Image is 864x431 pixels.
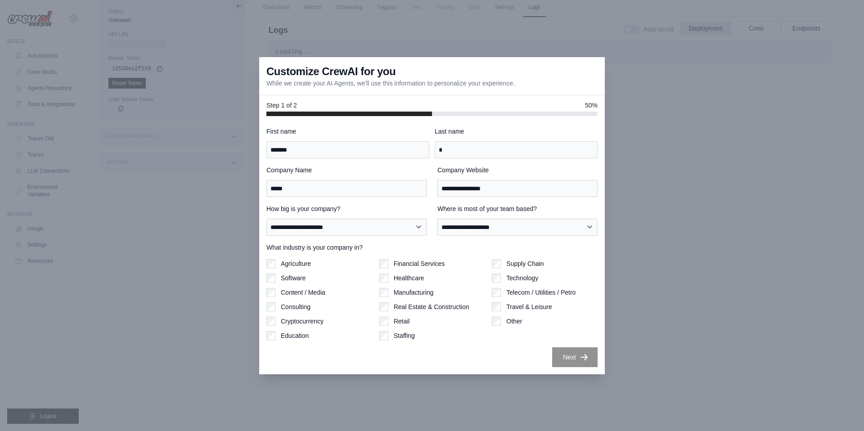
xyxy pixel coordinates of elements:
[435,127,598,136] label: Last name
[266,79,515,88] p: While we create your AI Agents, we'll use this information to personalize your experience.
[506,302,552,311] label: Travel & Leisure
[281,331,309,340] label: Education
[281,317,324,326] label: Cryptocurrency
[552,347,598,367] button: Next
[266,166,427,175] label: Company Name
[394,288,434,297] label: Manufacturing
[281,274,306,283] label: Software
[266,64,396,79] h3: Customize CrewAI for you
[266,204,427,213] label: How big is your company?
[819,388,864,431] iframe: Chat Widget
[394,259,445,268] label: Financial Services
[506,259,544,268] label: Supply Chain
[394,317,410,326] label: Retail
[437,166,598,175] label: Company Website
[281,302,310,311] label: Consulting
[585,101,598,110] span: 50%
[506,317,522,326] label: Other
[281,259,311,268] label: Agriculture
[394,331,415,340] label: Staffing
[506,288,576,297] label: Telecom / Utilities / Petro
[266,101,297,110] span: Step 1 of 2
[394,302,469,311] label: Real Estate & Construction
[281,288,325,297] label: Content / Media
[266,127,429,136] label: First name
[437,204,598,213] label: Where is most of your team based?
[266,243,598,252] label: What industry is your company in?
[394,274,424,283] label: Healthcare
[506,274,538,283] label: Technology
